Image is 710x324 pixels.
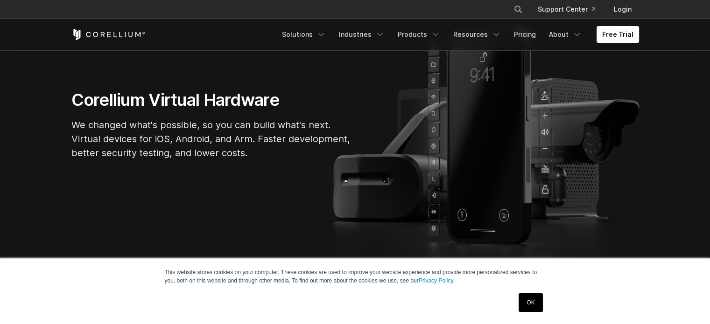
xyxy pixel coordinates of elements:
p: We changed what's possible, so you can build what's next. Virtual devices for iOS, Android, and A... [71,118,351,160]
a: Solutions [276,26,331,43]
a: Support Center [530,1,603,18]
a: About [543,26,587,43]
a: Corellium Home [71,29,146,40]
button: Search [510,1,527,18]
a: Privacy Policy. [419,277,455,284]
a: Products [392,26,446,43]
a: Login [606,1,639,18]
a: Pricing [508,26,541,43]
p: This website stores cookies on your computer. These cookies are used to improve your website expe... [165,268,546,285]
a: Resources [448,26,506,43]
h1: Corellium Virtual Hardware [71,90,351,110]
a: Industries [333,26,390,43]
div: Navigation Menu [276,26,639,43]
a: OK [519,293,542,312]
a: Free Trial [597,26,639,43]
div: Navigation Menu [502,1,639,18]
